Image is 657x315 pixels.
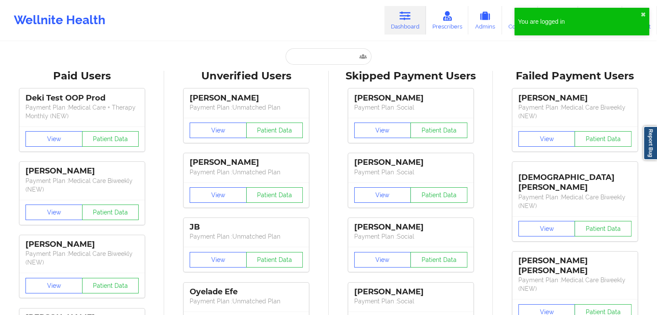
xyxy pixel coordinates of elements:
button: View [518,131,575,147]
button: Patient Data [246,252,303,268]
a: Coaches [502,6,538,35]
button: Patient Data [410,187,467,203]
div: JB [190,222,303,232]
div: [PERSON_NAME] [PERSON_NAME] [518,256,632,276]
p: Payment Plan : Unmatched Plan [190,103,303,112]
button: View [354,123,411,138]
div: Paid Users [6,69,158,83]
div: [PERSON_NAME] [354,93,467,103]
button: View [25,278,83,293]
div: [PERSON_NAME] [354,287,467,297]
a: Dashboard [384,6,426,35]
div: Failed Payment Users [499,69,651,83]
div: [PERSON_NAME] [25,166,139,176]
div: Unverified Users [170,69,322,83]
button: Patient Data [82,131,139,147]
div: [PERSON_NAME] [354,222,467,232]
button: Patient Data [410,123,467,138]
button: Patient Data [82,205,139,220]
p: Payment Plan : Medical Care Biweekly (NEW) [518,193,632,210]
div: You are logged in [518,17,641,26]
p: Payment Plan : Social [354,297,467,306]
div: Oyelade Efe [190,287,303,297]
button: View [25,205,83,220]
div: [PERSON_NAME] [25,239,139,249]
button: View [25,131,83,147]
a: Report Bug [643,126,657,160]
div: [PERSON_NAME] [190,93,303,103]
a: Prescribers [426,6,469,35]
button: View [190,252,247,268]
div: Skipped Payment Users [335,69,487,83]
p: Payment Plan : Medical Care Biweekly (NEW) [25,249,139,267]
button: View [354,252,411,268]
p: Payment Plan : Medical Care + Therapy Monthly (NEW) [25,103,139,120]
div: Deki Test OOP Prod [25,93,139,103]
p: Payment Plan : Unmatched Plan [190,168,303,176]
p: Payment Plan : Social [354,103,467,112]
p: Payment Plan : Medical Care Biweekly (NEW) [518,103,632,120]
p: Payment Plan : Unmatched Plan [190,232,303,241]
button: View [190,187,247,203]
div: [DEMOGRAPHIC_DATA][PERSON_NAME] [518,166,632,192]
div: [PERSON_NAME] [518,93,632,103]
p: Payment Plan : Social [354,168,467,176]
button: View [190,123,247,138]
div: [PERSON_NAME] [190,157,303,167]
button: View [354,187,411,203]
button: Patient Data [574,221,632,236]
a: Admins [468,6,502,35]
p: Payment Plan : Medical Care Biweekly (NEW) [518,276,632,293]
button: Patient Data [574,131,632,147]
button: Patient Data [246,123,303,138]
p: Payment Plan : Social [354,232,467,241]
button: Patient Data [246,187,303,203]
button: View [518,221,575,236]
button: close [641,11,646,18]
p: Payment Plan : Unmatched Plan [190,297,303,306]
p: Payment Plan : Medical Care Biweekly (NEW) [25,176,139,194]
button: Patient Data [82,278,139,293]
button: Patient Data [410,252,467,268]
div: [PERSON_NAME] [354,157,467,167]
